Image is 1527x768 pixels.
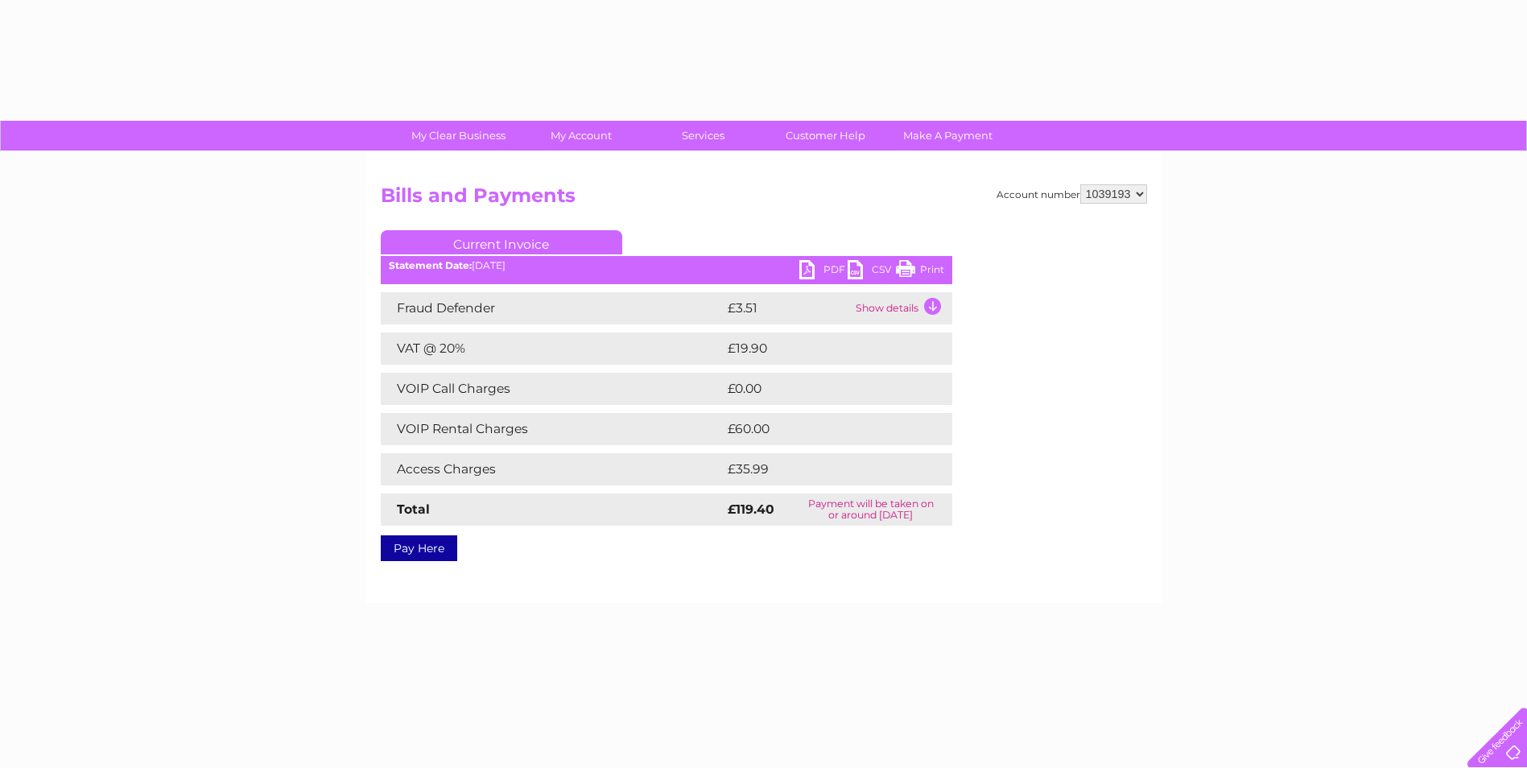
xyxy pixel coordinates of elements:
td: VOIP Rental Charges [381,413,724,445]
a: Customer Help [759,121,892,151]
strong: £119.40 [728,502,774,517]
a: Current Invoice [381,230,622,254]
td: £0.00 [724,373,915,405]
td: VAT @ 20% [381,332,724,365]
div: Account number [997,184,1147,204]
td: £3.51 [724,292,852,324]
div: [DATE] [381,260,952,271]
td: £19.90 [724,332,919,365]
a: PDF [799,260,848,283]
a: My Account [514,121,647,151]
td: VOIP Call Charges [381,373,724,405]
td: Access Charges [381,453,724,485]
strong: Total [397,502,430,517]
td: Payment will be taken on or around [DATE] [790,493,951,526]
td: Fraud Defender [381,292,724,324]
a: CSV [848,260,896,283]
h2: Bills and Payments [381,184,1147,215]
a: Services [637,121,770,151]
td: £60.00 [724,413,921,445]
b: Statement Date: [389,259,472,271]
a: Pay Here [381,535,457,561]
td: £35.99 [724,453,920,485]
a: Make A Payment [881,121,1014,151]
a: My Clear Business [392,121,525,151]
td: Show details [852,292,952,324]
a: Print [896,260,944,283]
